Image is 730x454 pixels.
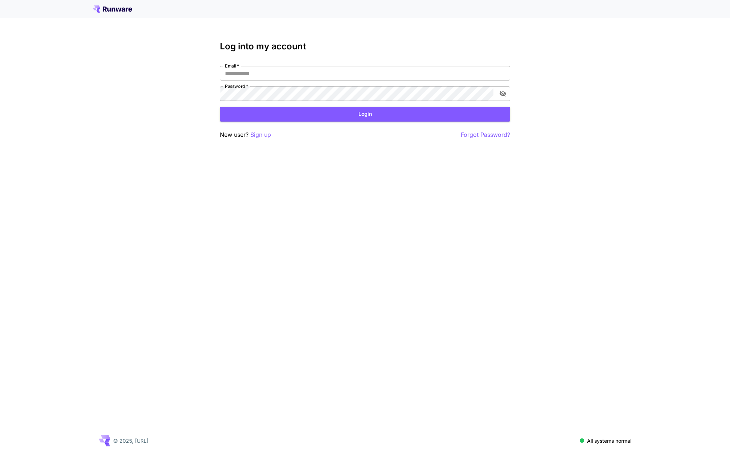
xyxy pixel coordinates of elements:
[220,107,510,122] button: Login
[225,83,248,89] label: Password
[461,130,510,139] button: Forgot Password?
[496,87,509,100] button: toggle password visibility
[250,130,271,139] button: Sign up
[587,437,631,445] p: All systems normal
[220,41,510,52] h3: Log into my account
[220,130,271,139] p: New user?
[113,437,148,445] p: © 2025, [URL]
[225,63,239,69] label: Email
